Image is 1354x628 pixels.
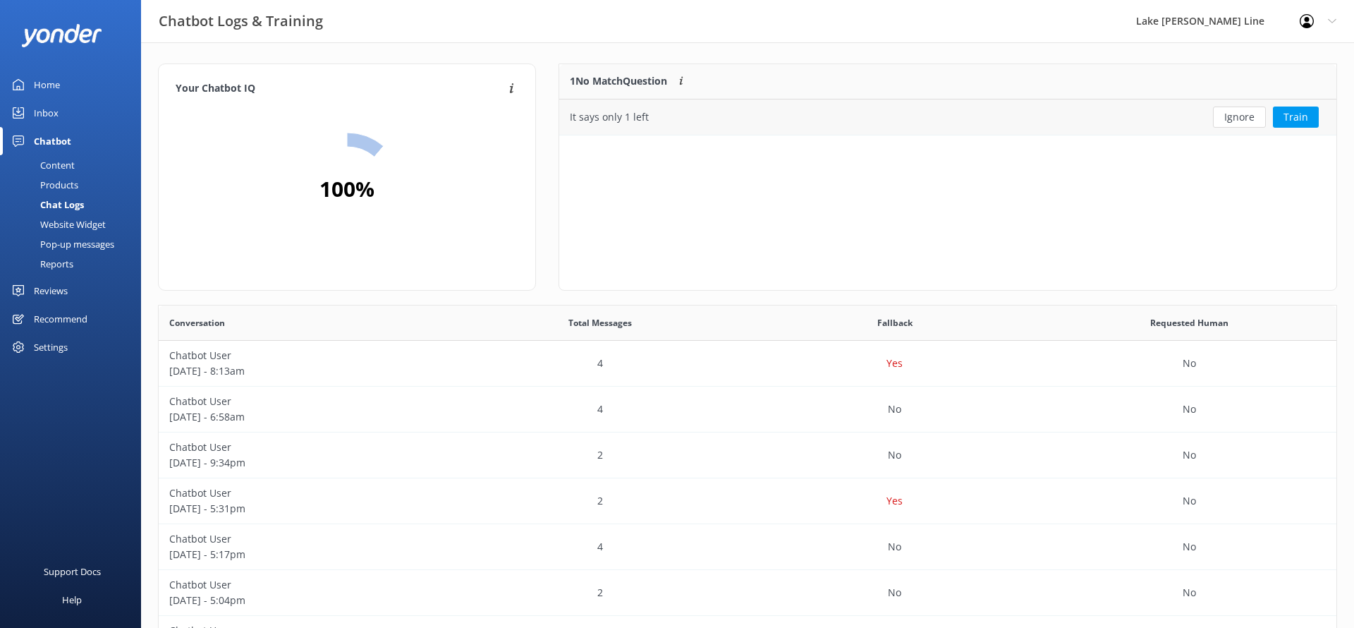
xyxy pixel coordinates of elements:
[1183,447,1196,463] p: No
[1273,107,1319,128] button: Train
[8,254,73,274] div: Reports
[8,234,114,254] div: Pop-up messages
[169,440,443,455] p: Chatbot User
[568,316,632,330] span: Total Messages
[8,215,141,234] a: Website Widget
[8,155,141,175] a: Content
[34,277,68,305] div: Reviews
[159,433,1336,478] div: row
[159,387,1336,433] div: row
[169,455,443,471] p: [DATE] - 9:34pm
[1183,356,1196,371] p: No
[8,254,141,274] a: Reports
[62,586,82,614] div: Help
[8,155,75,175] div: Content
[34,305,87,333] div: Recommend
[8,175,78,195] div: Products
[597,493,603,509] p: 2
[570,73,667,89] p: 1 No Match Question
[888,539,901,555] p: No
[169,394,443,409] p: Chatbot User
[169,501,443,517] p: [DATE] - 5:31pm
[8,175,141,195] a: Products
[886,493,903,509] p: Yes
[159,341,1336,387] div: row
[597,539,603,555] p: 4
[169,531,443,547] p: Chatbot User
[34,99,59,127] div: Inbox
[34,333,68,361] div: Settings
[1183,401,1196,417] p: No
[21,24,102,47] img: yonder-white-logo.png
[888,447,901,463] p: No
[34,127,71,155] div: Chatbot
[886,356,903,371] p: Yes
[888,401,901,417] p: No
[597,585,603,600] p: 2
[888,585,901,600] p: No
[1183,493,1196,509] p: No
[559,99,1336,135] div: row
[319,172,374,206] h2: 100 %
[8,215,106,234] div: Website Widget
[8,195,84,215] div: Chat Logs
[559,99,1336,135] div: grid
[159,524,1336,570] div: row
[570,109,649,125] div: It says only 1 left
[169,593,443,608] p: [DATE] - 5:04pm
[169,409,443,425] p: [DATE] - 6:58am
[1183,585,1196,600] p: No
[1213,107,1266,128] button: Ignore
[159,478,1336,524] div: row
[44,557,101,586] div: Support Docs
[169,363,443,379] p: [DATE] - 8:13am
[34,71,60,99] div: Home
[169,348,443,363] p: Chatbot User
[169,316,225,330] span: Conversation
[597,447,603,463] p: 2
[169,547,443,562] p: [DATE] - 5:17pm
[176,81,505,97] h4: Your Chatbot IQ
[1150,316,1228,330] span: Requested Human
[159,10,323,32] h3: Chatbot Logs & Training
[159,570,1336,616] div: row
[8,195,141,215] a: Chat Logs
[8,234,141,254] a: Pop-up messages
[169,485,443,501] p: Chatbot User
[877,316,913,330] span: Fallback
[1183,539,1196,555] p: No
[597,356,603,371] p: 4
[597,401,603,417] p: 4
[169,577,443,593] p: Chatbot User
